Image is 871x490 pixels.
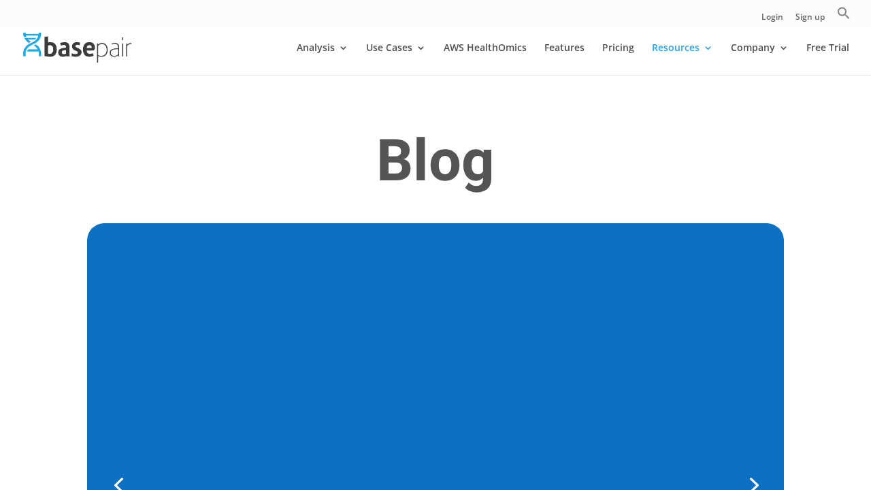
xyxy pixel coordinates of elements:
[178,344,693,470] a: Streamline mNGS analysis with Micronbrane Medical and Basepair on AWS
[386,477,419,489] span: [DATE]
[87,128,784,204] h1: Blog
[297,43,348,75] a: Analysis
[178,473,693,490] p: by | | | 0 Comments
[837,6,851,20] svg: Search
[366,43,426,75] a: Use Cases
[806,43,849,75] a: Free Trial
[837,6,851,27] a: Search Icon Link
[423,477,512,489] a: Bioinformatics
[795,13,825,27] a: Sign up
[761,13,783,27] a: Login
[602,43,634,75] a: Pricing
[23,33,131,62] img: Basepair
[444,43,527,75] a: AWS HealthOmics
[297,477,382,489] a: [PERSON_NAME]
[652,43,713,75] a: Resources
[544,43,585,75] a: Features
[731,43,789,75] a: Company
